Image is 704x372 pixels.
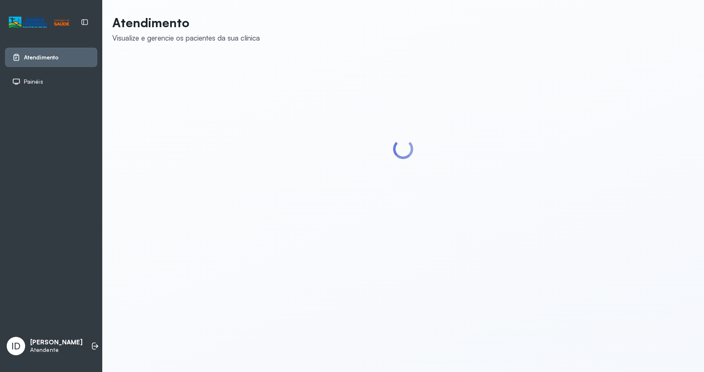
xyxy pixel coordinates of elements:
[30,339,83,346] p: [PERSON_NAME]
[24,78,43,85] span: Painéis
[112,15,260,30] p: Atendimento
[12,53,90,62] a: Atendimento
[112,33,260,42] div: Visualize e gerencie os pacientes da sua clínica
[24,54,59,61] span: Atendimento
[9,15,69,29] img: Logotipo do estabelecimento
[30,346,83,354] p: Atendente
